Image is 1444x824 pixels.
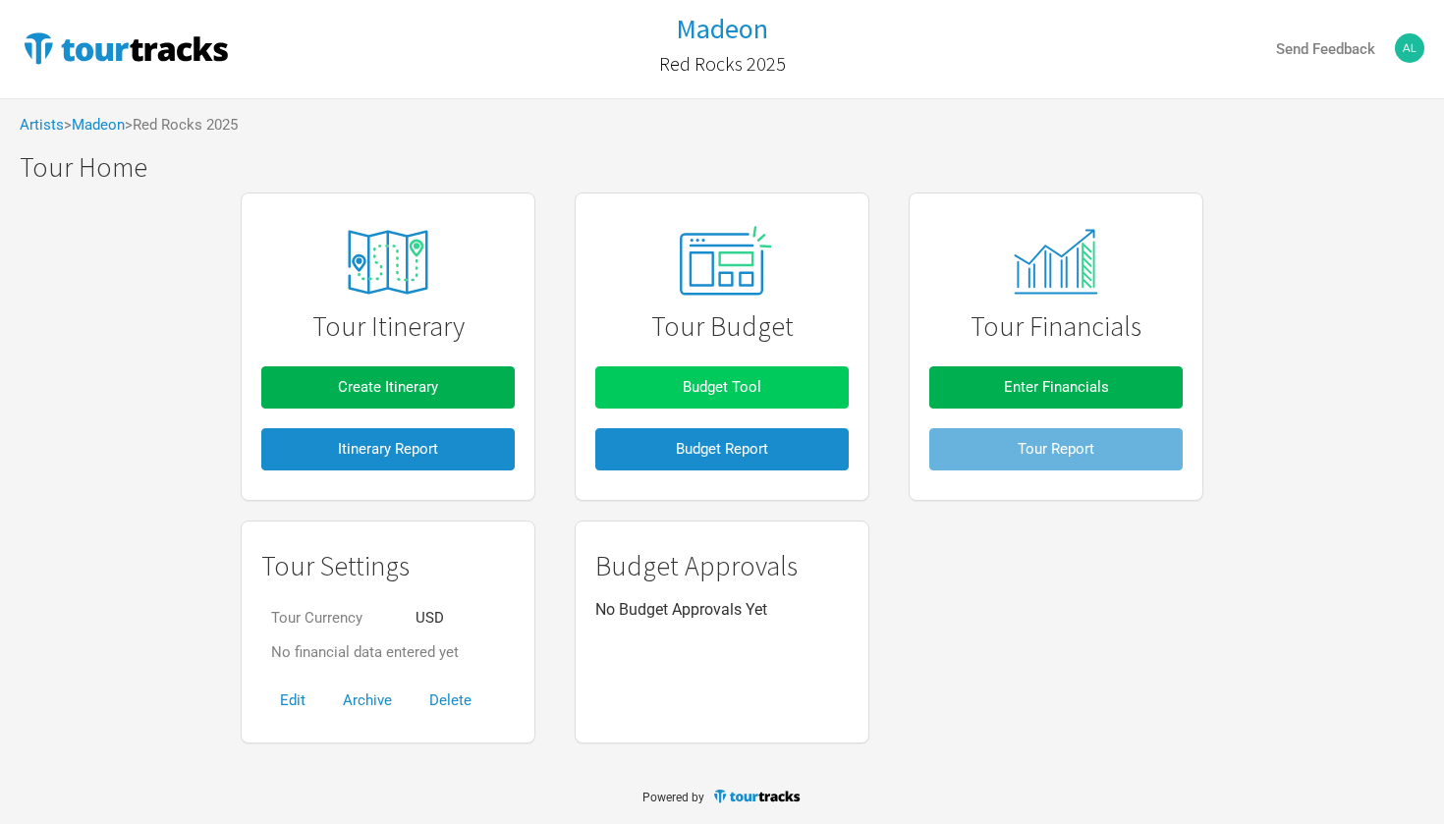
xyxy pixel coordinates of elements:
[656,221,788,303] img: tourtracks_02_icon_presets.svg
[20,116,64,134] a: Artists
[261,418,515,480] a: Itinerary Report
[1003,229,1108,295] img: tourtracks_14_icons_monitor.svg
[261,601,406,635] td: Tour Currency
[595,366,849,409] button: Budget Tool
[1004,378,1109,396] span: Enter Financials
[261,635,469,670] td: No financial data entered yet
[1395,33,1424,63] img: Alex
[125,118,238,133] span: > Red Rocks 2025
[676,440,768,458] span: Budget Report
[261,428,515,470] button: Itinerary Report
[261,680,324,722] button: Edit
[324,680,411,722] button: Archive
[261,366,515,409] button: Create Itinerary
[676,11,768,46] h1: Madeon
[595,357,849,418] a: Budget Tool
[929,366,1183,409] button: Enter Financials
[261,357,515,418] a: Create Itinerary
[595,418,849,480] a: Budget Report
[20,28,232,68] img: TourTracks
[595,428,849,470] button: Budget Report
[929,357,1183,418] a: Enter Financials
[683,378,761,396] span: Budget Tool
[338,378,438,396] span: Create Itinerary
[929,428,1183,470] button: Tour Report
[261,311,515,342] h1: Tour Itinerary
[1018,440,1094,458] span: Tour Report
[314,216,462,308] img: tourtracks_icons_FA_06_icons_itinerary.svg
[929,311,1183,342] h1: Tour Financials
[595,311,849,342] h1: Tour Budget
[659,43,786,84] a: Red Rocks 2025
[20,152,1444,183] h1: Tour Home
[411,680,490,722] button: Delete
[64,118,125,133] span: >
[261,691,324,709] a: Edit
[1276,40,1375,58] strong: Send Feedback
[72,116,125,134] a: Madeon
[595,551,849,581] h1: Budget Approvals
[659,53,786,75] h2: Red Rocks 2025
[642,791,704,804] span: Powered by
[406,601,469,635] td: USD
[929,418,1183,480] a: Tour Report
[676,14,768,44] a: Madeon
[338,440,438,458] span: Itinerary Report
[712,788,803,804] img: TourTracks
[595,601,849,619] p: No Budget Approvals Yet
[261,551,515,581] h1: Tour Settings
